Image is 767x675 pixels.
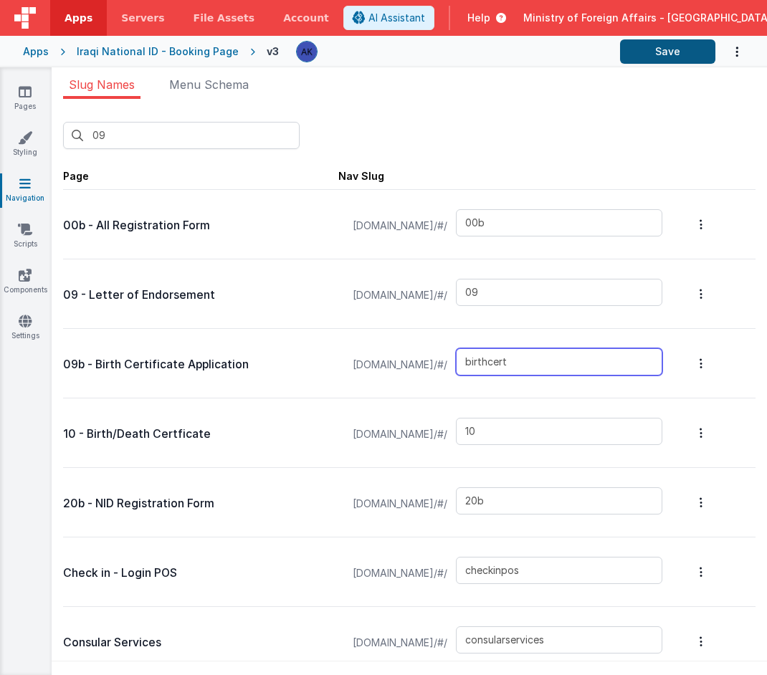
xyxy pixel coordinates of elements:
[344,477,456,531] span: [DOMAIN_NAME]/#/
[691,474,711,531] button: Options
[194,11,255,25] span: File Assets
[343,6,434,30] button: AI Assistant
[338,169,384,183] div: Nav Slug
[691,265,711,322] button: Options
[456,557,662,584] input: Enter a slug name
[691,613,711,670] button: Options
[620,39,715,64] button: Save
[344,268,456,322] span: [DOMAIN_NAME]/#/
[77,44,239,59] div: Iraqi National ID - Booking Page
[63,563,338,583] p: Check in - Login POS
[691,404,711,461] button: Options
[344,407,456,461] span: [DOMAIN_NAME]/#/
[121,11,164,25] span: Servers
[467,11,490,25] span: Help
[63,285,338,305] p: 09 - Letter of Endorsement
[368,11,425,25] span: AI Assistant
[63,122,300,149] input: Search by slug, id, or page name ...
[63,424,338,444] p: 10 - Birth/Death Certficate
[344,337,456,392] span: [DOMAIN_NAME]/#/
[456,418,662,445] input: Enter a slug name
[344,546,456,600] span: [DOMAIN_NAME]/#/
[456,487,662,514] input: Enter a slug name
[297,42,317,62] img: 1f6063d0be199a6b217d3045d703aa70
[63,216,338,236] p: 00b - All Registration Form
[456,348,662,375] input: Enter a slug name
[344,198,456,253] span: [DOMAIN_NAME]/#/
[23,44,49,59] div: Apps
[63,494,338,514] p: 20b - NID Registration Form
[69,77,135,92] span: Slug Names
[456,626,662,654] input: Enter a slug name
[456,279,662,306] input: Enter a slug name
[456,209,662,236] input: Enter a slug name
[691,196,711,253] button: Options
[344,616,456,670] span: [DOMAIN_NAME]/#/
[169,77,249,92] span: Menu Schema
[65,11,92,25] span: Apps
[691,335,711,392] button: Options
[63,355,338,375] p: 09b - Birth Certificate Application
[63,633,338,653] p: Consular Services
[267,44,285,59] div: v3
[63,169,338,183] div: Page
[691,543,711,600] button: Options
[715,37,744,67] button: Options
